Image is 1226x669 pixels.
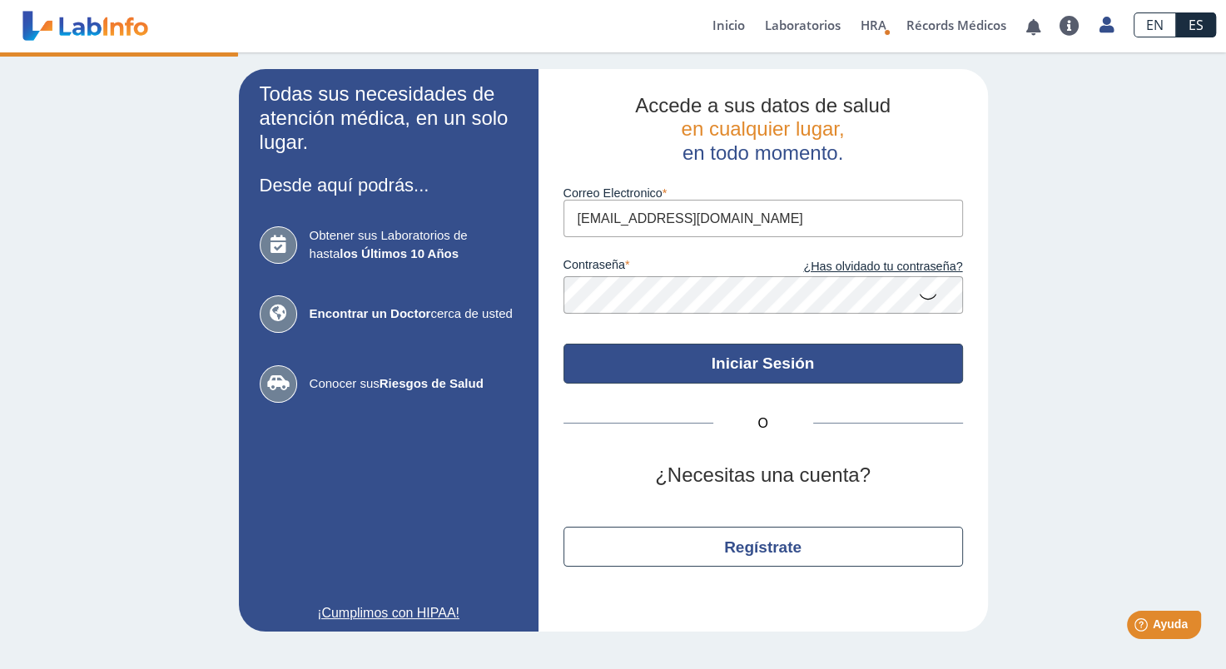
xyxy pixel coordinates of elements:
span: HRA [861,17,886,33]
h2: Todas sus necesidades de atención médica, en un solo lugar. [260,82,518,154]
span: en todo momento. [682,141,843,164]
iframe: Help widget launcher [1078,604,1208,651]
button: Iniciar Sesión [563,344,963,384]
a: ES [1176,12,1216,37]
b: los Últimos 10 Años [340,246,459,260]
a: ¡Cumplimos con HIPAA! [260,603,518,623]
b: Riesgos de Salud [380,376,484,390]
span: Conocer sus [310,374,518,394]
h2: ¿Necesitas una cuenta? [563,463,963,488]
span: Obtener sus Laboratorios de hasta [310,226,518,264]
span: cerca de usted [310,305,518,324]
label: Correo Electronico [563,186,963,200]
span: Accede a sus datos de salud [635,94,891,116]
span: O [713,414,813,434]
label: contraseña [563,258,763,276]
h3: Desde aquí podrás... [260,175,518,196]
a: EN [1134,12,1176,37]
a: ¿Has olvidado tu contraseña? [763,258,963,276]
button: Regístrate [563,527,963,567]
b: Encontrar un Doctor [310,306,431,320]
span: en cualquier lugar, [681,117,844,140]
